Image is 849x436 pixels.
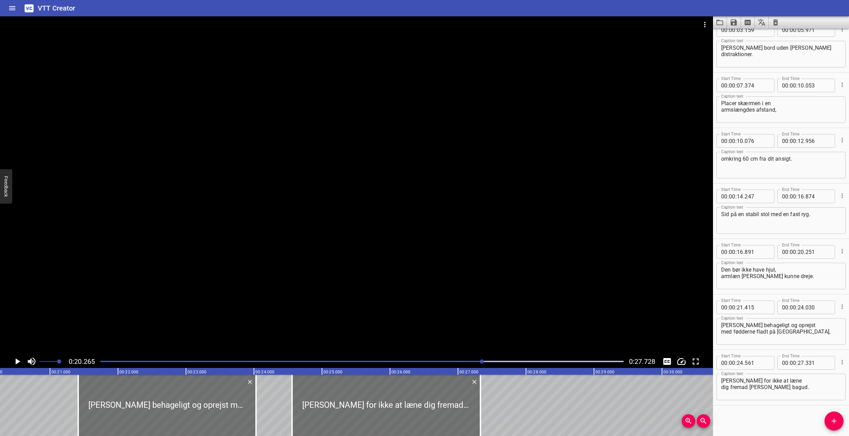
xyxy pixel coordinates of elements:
[69,357,95,366] span: 0:20.265
[38,3,75,14] h6: VTT Creator
[743,79,745,92] span: .
[838,302,847,311] button: Cue Options
[838,191,847,200] button: Cue Options
[245,377,254,386] button: Delete
[838,20,846,38] div: Cue Options
[57,359,61,364] span: Set video volume
[804,134,805,148] span: .
[721,190,728,203] input: 00
[459,370,478,374] text: 00:27.000
[697,16,713,33] button: Video Options
[790,356,796,370] input: 00
[790,134,796,148] input: 00
[788,79,790,92] span: :
[735,245,737,259] span: :
[730,18,738,27] svg: Save captions to file
[838,242,846,260] div: Cue Options
[735,356,737,370] span: :
[629,357,655,366] span: Video Duration
[838,298,846,316] div: Cue Options
[737,190,743,203] input: 14
[737,245,743,259] input: 16
[771,18,780,27] svg: Clear captions
[838,136,847,145] button: Cue Options
[743,301,745,314] span: .
[743,190,745,203] span: .
[804,245,805,259] span: .
[796,356,798,370] span: :
[721,79,728,92] input: 00
[805,134,830,148] input: 956
[682,414,695,428] button: Zoom In
[796,301,798,314] span: :
[745,79,769,92] input: 374
[737,134,743,148] input: 10
[735,190,737,203] span: :
[713,16,727,29] button: Load captions from file
[716,18,724,27] svg: Load captions from file
[100,361,624,362] div: Play progress
[798,134,804,148] input: 12
[804,301,805,314] span: .
[798,190,804,203] input: 16
[788,245,790,259] span: :
[663,370,682,374] text: 00:30.000
[25,355,38,368] button: Toggle mute
[721,356,728,370] input: 00
[735,23,737,37] span: :
[838,187,846,205] div: Cue Options
[790,301,796,314] input: 00
[782,356,788,370] input: 00
[838,25,847,34] button: Cue Options
[737,79,743,92] input: 07
[743,23,745,37] span: .
[782,134,788,148] input: 00
[721,134,728,148] input: 00
[805,301,830,314] input: 030
[838,76,846,94] div: Cue Options
[838,358,847,367] button: Cue Options
[51,370,70,374] text: 00:21.000
[805,356,830,370] input: 331
[729,79,735,92] input: 00
[769,16,782,29] button: Clear captions
[790,245,796,259] input: 00
[729,134,735,148] input: 00
[796,23,798,37] span: :
[825,411,844,431] button: Add Cue
[744,18,752,27] svg: Extract captions from video
[527,370,546,374] text: 00:28.000
[187,370,206,374] text: 00:23.000
[721,100,841,119] textarea: Placer skærmen i en armslængdes afstand,
[796,190,798,203] span: :
[728,356,729,370] span: :
[721,322,841,341] textarea: [PERSON_NAME] behageligt og oprejst med fødderne fladt på [GEOGRAPHIC_DATA],
[721,211,841,230] textarea: Sid på en stabil stol med en fast ryg.
[745,245,769,259] input: 891
[729,245,735,259] input: 00
[737,356,743,370] input: 24
[796,79,798,92] span: :
[788,134,790,148] span: :
[595,370,614,374] text: 00:29.000
[737,301,743,314] input: 21
[721,45,841,64] textarea: [PERSON_NAME] bord uden [PERSON_NAME] distraktioner.
[782,190,788,203] input: 00
[728,301,729,314] span: :
[796,134,798,148] span: :
[838,131,846,149] div: Cue Options
[743,134,745,148] span: .
[470,377,478,386] div: Delete Cue
[782,245,788,259] input: 00
[470,377,479,386] button: Delete
[729,356,735,370] input: 00
[798,23,804,37] input: 05
[804,79,805,92] span: .
[729,190,735,203] input: 00
[728,79,729,92] span: :
[804,190,805,203] span: .
[788,190,790,203] span: :
[805,79,830,92] input: 053
[721,245,728,259] input: 00
[728,245,729,259] span: :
